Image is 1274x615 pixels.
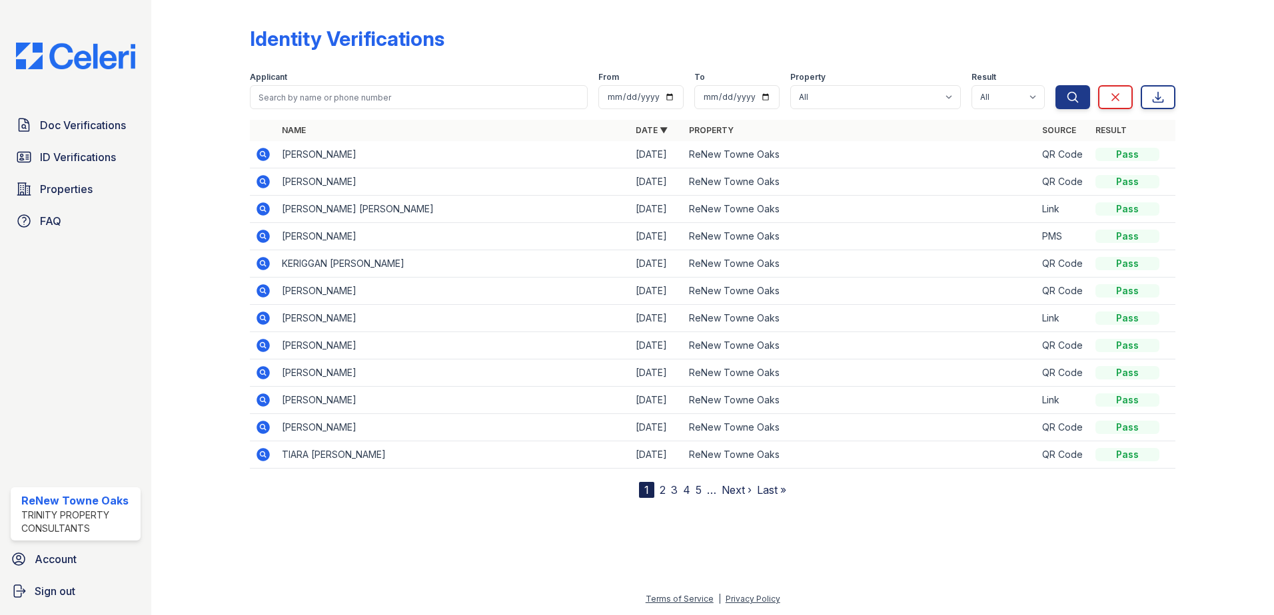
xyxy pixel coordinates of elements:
[630,196,684,223] td: [DATE]
[1037,359,1090,387] td: QR Code
[630,278,684,305] td: [DATE]
[40,117,126,133] span: Doc Verifications
[1037,223,1090,250] td: PMS
[277,414,630,441] td: [PERSON_NAME]
[5,43,146,69] img: CE_Logo_Blue-a8612792a0a2168367f1c8372b55b34899dd931a85d93a1a3d3e32e68fde9ad4.png
[1037,305,1090,332] td: Link
[1095,148,1159,161] div: Pass
[671,483,678,497] a: 3
[277,359,630,387] td: [PERSON_NAME]
[684,305,1037,332] td: ReNew Towne Oaks
[11,176,141,202] a: Properties
[630,168,684,196] td: [DATE]
[726,594,780,604] a: Privacy Policy
[630,141,684,168] td: [DATE]
[630,359,684,387] td: [DATE]
[718,594,721,604] div: |
[1037,250,1090,278] td: QR Code
[277,305,630,332] td: [PERSON_NAME]
[1095,284,1159,298] div: Pass
[11,144,141,170] a: ID Verifications
[1095,311,1159,325] div: Pass
[630,332,684,359] td: [DATE]
[21,509,135,535] div: Trinity Property Consultants
[282,125,306,135] a: Name
[722,483,752,497] a: Next ›
[598,72,619,83] label: From
[1095,448,1159,461] div: Pass
[636,125,668,135] a: Date ▼
[1037,278,1090,305] td: QR Code
[1037,441,1090,469] td: QR Code
[277,278,630,305] td: [PERSON_NAME]
[683,483,690,497] a: 4
[35,583,75,599] span: Sign out
[1095,125,1127,135] a: Result
[1095,339,1159,352] div: Pass
[277,223,630,250] td: [PERSON_NAME]
[35,551,77,567] span: Account
[684,196,1037,223] td: ReNew Towne Oaks
[684,250,1037,278] td: ReNew Towne Oaks
[684,223,1037,250] td: ReNew Towne Oaks
[40,149,116,165] span: ID Verifications
[1095,366,1159,379] div: Pass
[1037,141,1090,168] td: QR Code
[684,387,1037,414] td: ReNew Towne Oaks
[1037,387,1090,414] td: Link
[250,27,444,51] div: Identity Verifications
[21,493,135,509] div: ReNew Towne Oaks
[630,441,684,469] td: [DATE]
[1095,202,1159,216] div: Pass
[630,305,684,332] td: [DATE]
[1042,125,1076,135] a: Source
[277,441,630,469] td: TIARA [PERSON_NAME]
[1037,168,1090,196] td: QR Code
[689,125,734,135] a: Property
[707,482,716,498] span: …
[1095,230,1159,243] div: Pass
[277,332,630,359] td: [PERSON_NAME]
[277,141,630,168] td: [PERSON_NAME]
[40,213,61,229] span: FAQ
[684,278,1037,305] td: ReNew Towne Oaks
[684,141,1037,168] td: ReNew Towne Oaks
[11,208,141,234] a: FAQ
[696,483,702,497] a: 5
[277,168,630,196] td: [PERSON_NAME]
[660,483,666,497] a: 2
[40,181,93,197] span: Properties
[277,250,630,278] td: KERIGGAN [PERSON_NAME]
[5,546,146,572] a: Account
[646,594,714,604] a: Terms of Service
[639,482,654,498] div: 1
[1095,175,1159,188] div: Pass
[790,72,826,83] label: Property
[11,112,141,138] a: Doc Verifications
[1095,393,1159,407] div: Pass
[630,414,684,441] td: [DATE]
[684,441,1037,469] td: ReNew Towne Oaks
[684,332,1037,359] td: ReNew Towne Oaks
[630,223,684,250] td: [DATE]
[971,72,996,83] label: Result
[5,578,146,604] a: Sign out
[757,483,786,497] a: Last »
[277,387,630,414] td: [PERSON_NAME]
[684,359,1037,387] td: ReNew Towne Oaks
[1095,421,1159,434] div: Pass
[684,414,1037,441] td: ReNew Towne Oaks
[630,250,684,278] td: [DATE]
[1037,332,1090,359] td: QR Code
[1037,196,1090,223] td: Link
[684,168,1037,196] td: ReNew Towne Oaks
[694,72,705,83] label: To
[250,72,287,83] label: Applicant
[630,387,684,414] td: [DATE]
[277,196,630,223] td: [PERSON_NAME] [PERSON_NAME]
[250,85,588,109] input: Search by name or phone number
[1037,414,1090,441] td: QR Code
[1095,257,1159,270] div: Pass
